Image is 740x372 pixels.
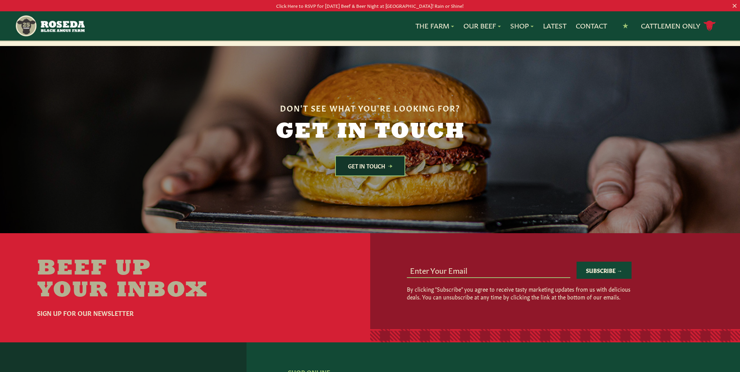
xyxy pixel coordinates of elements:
a: Our Beef [463,21,501,31]
a: Get In Touch [335,156,405,176]
a: Contact [576,21,607,31]
h2: Beef Up Your Inbox [37,258,237,302]
button: Subscribe → [577,262,632,279]
a: The Farm [415,21,454,31]
p: Click Here to RSVP for [DATE] Beef & Beer Night at [GEOGRAPHIC_DATA]! Rain or Shine! [37,2,703,10]
input: Enter Your Email [407,262,570,277]
a: Latest [543,21,566,31]
h2: Get In Touch [220,121,520,143]
p: By clicking "Subscribe" you agree to receive tasty marketing updates from us with delicious deals... [407,285,632,301]
nav: Main Navigation [15,11,725,41]
img: https://roseda.com/wp-content/uploads/2021/05/roseda-25-header.png [15,14,85,37]
h6: Sign Up For Our Newsletter [37,308,237,317]
a: Shop [510,21,534,31]
a: Cattlemen Only [641,19,716,33]
h6: Don't See What You're Looking For? [220,103,520,112]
